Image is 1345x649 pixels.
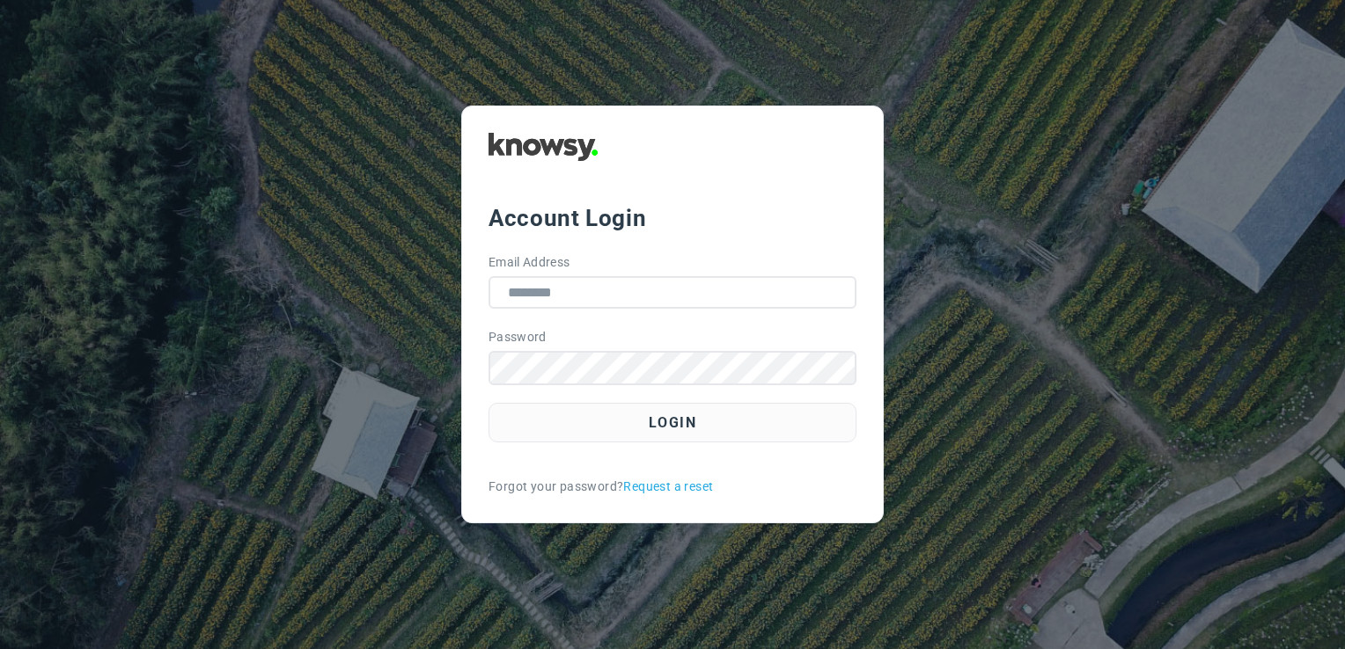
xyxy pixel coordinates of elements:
[489,328,547,346] label: Password
[489,202,856,234] div: Account Login
[489,478,856,496] div: Forgot your password?
[489,403,856,442] button: Login
[623,478,713,496] a: Request a reset
[489,253,570,272] label: Email Address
